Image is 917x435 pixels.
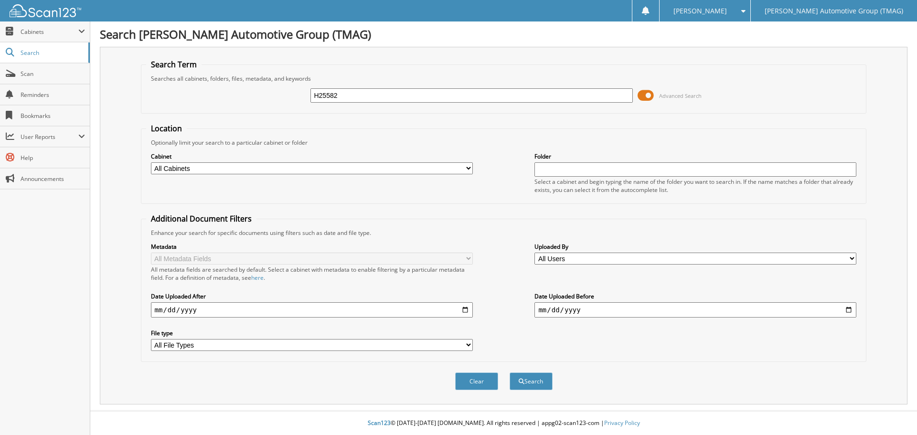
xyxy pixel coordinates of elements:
[146,123,187,134] legend: Location
[21,70,85,78] span: Scan
[21,112,85,120] span: Bookmarks
[151,292,473,300] label: Date Uploaded After
[534,302,856,318] input: end
[765,8,903,14] span: [PERSON_NAME] Automotive Group (TMAG)
[21,28,78,36] span: Cabinets
[100,26,907,42] h1: Search [PERSON_NAME] Automotive Group (TMAG)
[673,8,727,14] span: [PERSON_NAME]
[21,154,85,162] span: Help
[151,265,473,282] div: All metadata fields are searched by default. Select a cabinet with metadata to enable filtering b...
[510,372,553,390] button: Search
[146,229,862,237] div: Enhance your search for specific documents using filters such as date and file type.
[10,4,81,17] img: scan123-logo-white.svg
[146,59,202,70] legend: Search Term
[146,213,256,224] legend: Additional Document Filters
[21,175,85,183] span: Announcements
[604,419,640,427] a: Privacy Policy
[146,138,862,147] div: Optionally limit your search to a particular cabinet or folder
[534,152,856,160] label: Folder
[869,389,917,435] iframe: Chat Widget
[151,329,473,337] label: File type
[455,372,498,390] button: Clear
[146,74,862,83] div: Searches all cabinets, folders, files, metadata, and keywords
[90,412,917,435] div: © [DATE]-[DATE] [DOMAIN_NAME]. All rights reserved | appg02-scan123-com |
[659,92,702,99] span: Advanced Search
[21,133,78,141] span: User Reports
[151,152,473,160] label: Cabinet
[251,274,264,282] a: here
[534,178,856,194] div: Select a cabinet and begin typing the name of the folder you want to search in. If the name match...
[21,49,84,57] span: Search
[368,419,391,427] span: Scan123
[21,91,85,99] span: Reminders
[151,243,473,251] label: Metadata
[534,292,856,300] label: Date Uploaded Before
[151,302,473,318] input: start
[534,243,856,251] label: Uploaded By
